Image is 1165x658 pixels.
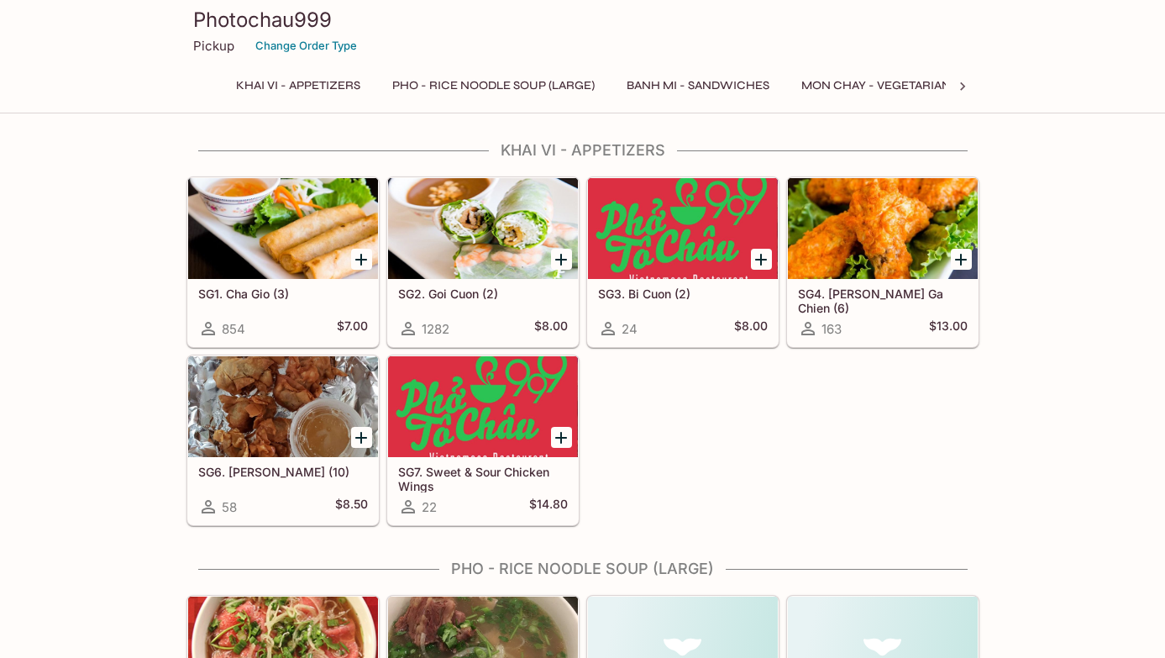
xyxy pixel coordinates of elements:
div: SG2. Goi Cuon (2) [388,178,578,279]
div: SG4. Canh Ga Chien (6) [788,178,978,279]
button: Add SG7. Sweet & Sour Chicken Wings [551,427,572,448]
button: Change Order Type [248,33,365,59]
h5: SG4. [PERSON_NAME] Ga Chien (6) [798,287,968,314]
div: SG3. Bi Cuon (2) [588,178,778,279]
h4: Pho - Rice Noodle Soup (Large) [186,560,979,578]
h5: SG2. Goi Cuon (2) [398,287,568,301]
a: SG4. [PERSON_NAME] Ga Chien (6)163$13.00 [787,177,979,347]
a: SG2. Goi Cuon (2)1282$8.00 [387,177,579,347]
span: 1282 [422,321,449,337]
div: SG6. Hoanh Thanh Chien (10) [188,356,378,457]
div: SG1. Cha Gio (3) [188,178,378,279]
h5: $14.80 [529,497,568,517]
a: SG3. Bi Cuon (2)24$8.00 [587,177,779,347]
h4: Khai Vi - Appetizers [186,141,979,160]
button: Add SG6. Hoanh Thanh Chien (10) [351,427,372,448]
a: SG7. Sweet & Sour Chicken Wings22$14.80 [387,355,579,525]
h5: SG6. [PERSON_NAME] (10) [198,465,368,479]
h3: Photochau999 [193,7,973,33]
span: 854 [222,321,245,337]
button: Add SG4. Canh Ga Chien (6) [951,249,972,270]
button: Add SG2. Goi Cuon (2) [551,249,572,270]
h5: SG7. Sweet & Sour Chicken Wings [398,465,568,492]
button: Add SG3. Bi Cuon (2) [751,249,772,270]
a: SG6. [PERSON_NAME] (10)58$8.50 [187,355,379,525]
h5: SG3. Bi Cuon (2) [598,287,768,301]
h5: $8.00 [734,318,768,339]
span: 22 [422,499,437,515]
p: Pickup [193,38,234,54]
span: 163 [821,321,842,337]
button: Add SG1. Cha Gio (3) [351,249,372,270]
button: Khai Vi - Appetizers [227,74,370,97]
button: Banh Mi - Sandwiches [617,74,779,97]
button: Mon Chay - Vegetarian Entrees [792,74,1016,97]
span: 24 [622,321,638,337]
h5: $8.50 [335,497,368,517]
h5: $13.00 [929,318,968,339]
h5: $8.00 [534,318,568,339]
h5: $7.00 [337,318,368,339]
a: SG1. Cha Gio (3)854$7.00 [187,177,379,347]
h5: SG1. Cha Gio (3) [198,287,368,301]
button: Pho - Rice Noodle Soup (Large) [383,74,604,97]
div: SG7. Sweet & Sour Chicken Wings [388,356,578,457]
span: 58 [222,499,237,515]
